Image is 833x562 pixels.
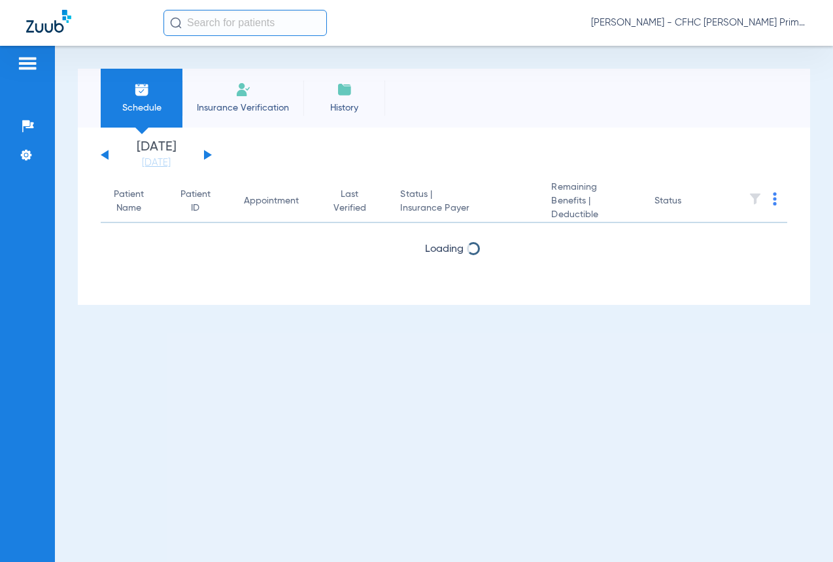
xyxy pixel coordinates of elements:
span: Insurance Payer [400,202,530,215]
input: Search for patients [163,10,327,36]
th: Status | [390,181,541,223]
div: Last Verified [331,188,367,215]
div: Appointment [244,194,311,208]
img: Search Icon [170,17,182,29]
th: Remaining Benefits | [541,181,644,223]
div: Last Verified [331,188,379,215]
img: Schedule [134,82,150,97]
div: Patient ID [180,188,211,215]
img: hamburger-icon [17,56,38,71]
span: History [313,101,375,114]
span: [PERSON_NAME] - CFHC [PERSON_NAME] Primary Care Dental [591,16,807,29]
img: Manual Insurance Verification [235,82,251,97]
th: Status [644,181,732,223]
div: Patient Name [111,188,147,215]
span: Loading [425,279,464,289]
img: group-dot-blue.svg [773,192,777,205]
li: [DATE] [117,141,195,169]
img: Zuub Logo [26,10,71,33]
span: Loading [425,244,464,255]
span: Deductible [551,208,634,222]
img: History [337,82,352,97]
a: [DATE] [117,156,195,169]
span: Insurance Verification [192,101,294,114]
img: filter.svg [749,192,762,205]
div: Patient Name [111,188,159,215]
span: Schedule [110,101,173,114]
div: Appointment [244,194,299,208]
div: Patient ID [180,188,223,215]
